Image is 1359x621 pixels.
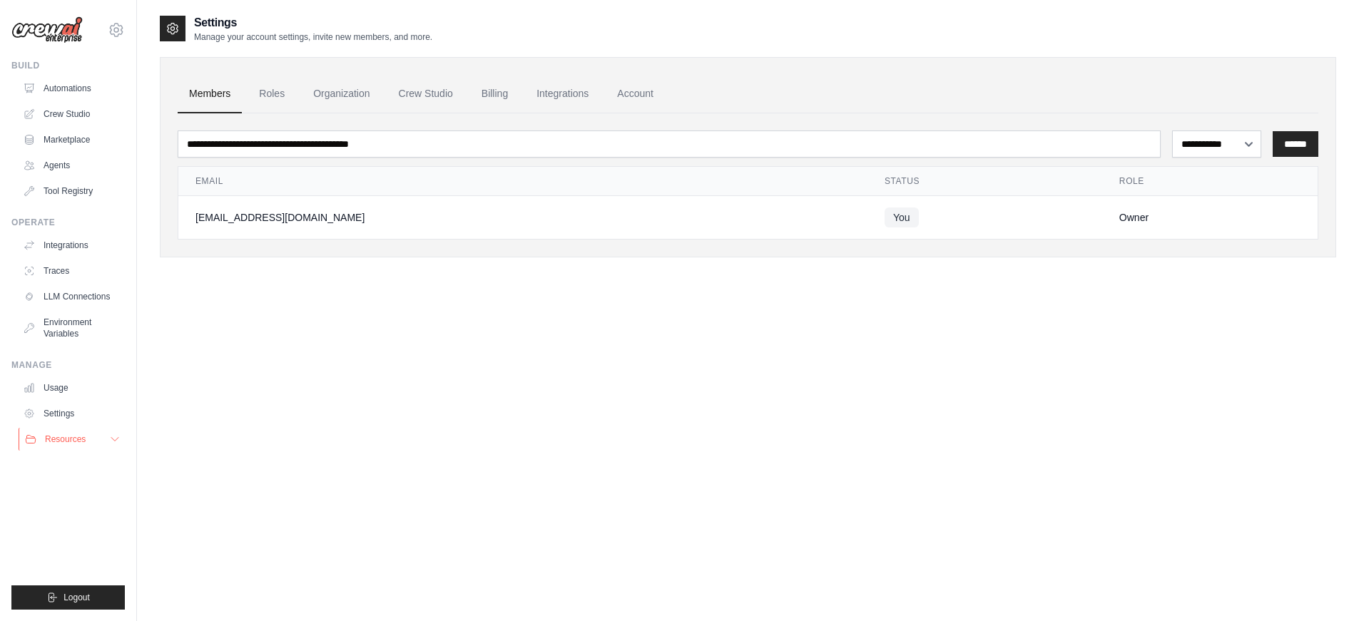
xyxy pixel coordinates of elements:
[17,311,125,345] a: Environment Variables
[11,585,125,610] button: Logout
[470,75,519,113] a: Billing
[525,75,600,113] a: Integrations
[11,60,125,71] div: Build
[17,260,125,282] a: Traces
[867,167,1102,196] th: Status
[194,31,432,43] p: Manage your account settings, invite new members, and more.
[11,359,125,371] div: Manage
[17,180,125,202] a: Tool Registry
[11,16,83,43] img: Logo
[17,285,125,308] a: LLM Connections
[17,77,125,100] a: Automations
[63,592,90,603] span: Logout
[178,167,867,196] th: Email
[17,234,125,257] a: Integrations
[17,128,125,151] a: Marketplace
[17,154,125,177] a: Agents
[248,75,296,113] a: Roles
[178,75,242,113] a: Members
[195,210,850,225] div: [EMAIL_ADDRESS][DOMAIN_NAME]
[1119,210,1301,225] div: Owner
[606,75,665,113] a: Account
[17,103,125,125] a: Crew Studio
[302,75,381,113] a: Organization
[885,207,919,227] span: You
[194,14,432,31] h2: Settings
[19,428,126,451] button: Resources
[11,217,125,228] div: Operate
[17,376,125,399] a: Usage
[45,433,86,445] span: Resources
[387,75,464,113] a: Crew Studio
[1102,167,1318,196] th: Role
[17,402,125,425] a: Settings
